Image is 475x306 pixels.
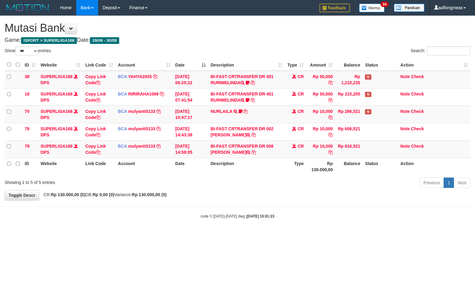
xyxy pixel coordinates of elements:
[5,190,39,200] a: Toggle Descr
[365,74,371,80] span: Has Note
[90,37,119,44] span: 29/09 - 30/09
[128,144,155,149] a: mulyanti0133
[362,59,398,71] th: Status
[365,109,371,114] span: Has Note
[38,123,83,140] td: DPS
[173,88,208,106] td: [DATE] 07:41:54
[208,140,285,158] td: BI-FAST CRTRANSFER DR 008 [PERSON_NAME]
[38,59,83,71] th: Website: activate to sort column ascending
[160,92,164,96] a: Copy RIRIRAHA1089 to clipboard
[5,3,51,12] img: MOTION_logo.png
[335,71,362,88] td: Rp 1,210,235
[22,158,38,175] th: ID
[362,158,398,175] th: Status
[173,71,208,88] td: [DATE] 06:25:22
[208,71,285,88] td: BI-FAST CRTRANSFER DR 451 RURIMELINDA
[285,158,306,175] th: Type
[173,140,208,158] td: [DATE] 14:58:05
[306,59,335,71] th: Amount: activate to sort column ascending
[400,109,410,114] a: Note
[173,123,208,140] td: [DATE] 14:43:38
[15,46,38,56] select: Showentries
[208,88,285,106] td: BI-FAST CRTRANSFER DR 451 RURIMELINDA
[251,98,255,103] a: Copy BI-FAST CRTRANSFER DR 451 RURIMELINDA to clipboard
[335,158,362,175] th: Balance
[208,123,285,140] td: BI-FAST CRTRANSFER DR 002 [PERSON_NAME]
[118,144,127,149] span: BCA
[400,92,410,96] a: Note
[298,74,304,79] span: CR
[118,74,127,79] span: BCA
[85,92,106,103] a: Copy Link Code
[38,88,83,106] td: DPS
[5,22,470,34] h1: Mutasi Bank
[306,140,335,158] td: Rp 10,000
[38,106,83,123] td: DPS
[306,71,335,88] td: Rp 50,000
[247,214,274,218] strong: [DATE] 15:01:23
[252,150,256,155] a: Copy BI-FAST CRTRANSFER DR 008 MUFADHAL ANIKS to clipboard
[25,109,30,114] span: 70
[173,59,208,71] th: Date: activate to sort column descending
[411,74,424,79] a: Check
[454,178,470,188] a: Next
[21,37,77,44] span: ISPORT > SUPERLIGA168
[306,123,335,140] td: Rp 10,000
[156,109,161,114] a: Copy mulyanti0133 to clipboard
[251,80,255,85] a: Copy BI-FAST CRTRANSFER DR 451 RURIMELINDA to clipboard
[398,59,470,71] th: Action: activate to sort column ascending
[22,59,38,71] th: ID: activate to sort column ascending
[116,59,173,71] th: Account: activate to sort column ascending
[306,88,335,106] td: Rp 50,000
[359,4,385,12] img: Button%20Memo.svg
[398,158,470,175] th: Action
[85,144,106,155] a: Copy Link Code
[173,158,208,175] th: Date
[328,115,333,120] a: Copy Rp 10,000 to clipboard
[427,46,470,56] input: Search:
[25,92,30,96] span: 18
[328,80,333,85] a: Copy Rp 50,000 to clipboard
[394,4,424,12] img: panduan.png
[5,46,51,56] label: Show entries
[25,126,30,131] span: 78
[85,126,106,137] a: Copy Link Code
[328,150,333,155] a: Copy Rp 10,000 to clipboard
[298,92,304,96] span: CR
[41,192,167,197] span: CR: DB: Variance:
[243,109,248,114] a: Copy NURLAILA to clipboard
[335,106,362,123] td: Rp 286,521
[400,74,410,79] a: Note
[41,74,73,79] a: SUPERLIGA168
[400,126,410,131] a: Note
[85,109,106,120] a: Copy Link Code
[335,123,362,140] td: Rp 606,521
[411,109,424,114] a: Check
[38,71,83,88] td: DPS
[306,106,335,123] td: Rp 10,000
[380,2,389,7] span: 34
[5,37,470,43] h4: Game: Date:
[285,59,306,71] th: Type: activate to sort column ascending
[116,158,173,175] th: Account
[38,158,83,175] th: Website
[173,106,208,123] td: [DATE] 10:47:17
[51,192,86,197] strong: Rp 130.000,00 (5)
[156,126,161,131] a: Copy mulyanti0133 to clipboard
[411,46,470,56] label: Search:
[298,126,304,131] span: CR
[118,126,127,131] span: BCA
[298,144,304,149] span: CR
[128,126,155,131] a: mulyanti0133
[153,74,157,79] a: Copy YAHYA2935 to clipboard
[132,192,167,197] strong: Rp 130.000,00 (5)
[400,144,410,149] a: Note
[118,109,127,114] span: BCA
[444,178,454,188] a: 1
[335,59,362,71] th: Balance
[328,132,333,137] a: Copy Rp 10,000 to clipboard
[335,88,362,106] td: Rp 215,205
[83,158,116,175] th: Link Code
[320,4,350,12] img: Feedback.jpg
[41,144,73,149] a: SUPERLIGA168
